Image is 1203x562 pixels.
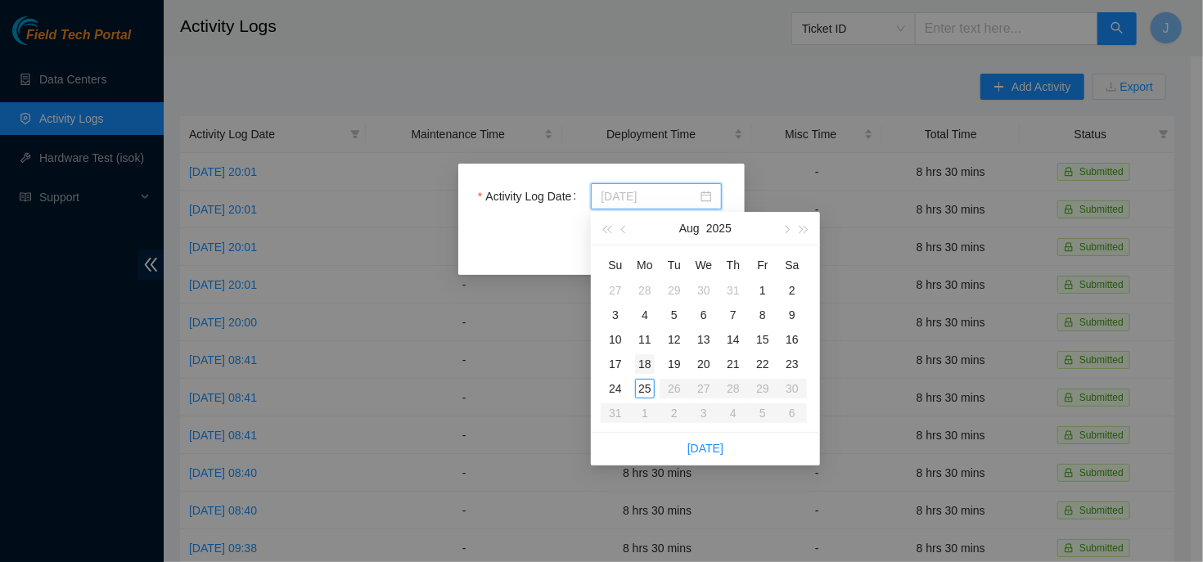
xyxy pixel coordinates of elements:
[630,327,660,352] td: 2025-08-11
[635,330,655,349] div: 11
[753,281,773,300] div: 1
[635,281,655,300] div: 28
[601,187,697,205] input: Activity Log Date
[748,252,777,278] th: Fr
[630,352,660,376] td: 2025-08-18
[679,212,700,245] button: Aug
[630,376,660,401] td: 2025-08-25
[478,183,583,209] label: Activity Log Date
[777,252,807,278] th: Sa
[719,327,748,352] td: 2025-08-14
[777,327,807,352] td: 2025-08-16
[635,305,655,325] div: 4
[706,212,732,245] button: 2025
[660,303,689,327] td: 2025-08-05
[606,330,625,349] div: 10
[660,327,689,352] td: 2025-08-12
[723,305,743,325] div: 7
[694,354,714,374] div: 20
[782,330,802,349] div: 16
[689,252,719,278] th: We
[723,330,743,349] div: 14
[630,303,660,327] td: 2025-08-04
[689,352,719,376] td: 2025-08-20
[689,278,719,303] td: 2025-07-30
[601,352,630,376] td: 2025-08-17
[606,281,625,300] div: 27
[689,327,719,352] td: 2025-08-13
[777,278,807,303] td: 2025-08-02
[748,278,777,303] td: 2025-08-01
[660,278,689,303] td: 2025-07-29
[601,303,630,327] td: 2025-08-03
[606,354,625,374] div: 17
[719,278,748,303] td: 2025-07-31
[748,327,777,352] td: 2025-08-15
[665,281,684,300] div: 29
[601,252,630,278] th: Su
[665,354,684,374] div: 19
[630,252,660,278] th: Mo
[719,303,748,327] td: 2025-08-07
[606,305,625,325] div: 3
[723,281,743,300] div: 31
[665,305,684,325] div: 5
[601,278,630,303] td: 2025-07-27
[782,354,802,374] div: 23
[635,354,655,374] div: 18
[753,305,773,325] div: 8
[719,252,748,278] th: Th
[660,252,689,278] th: Tu
[606,379,625,398] div: 24
[723,354,743,374] div: 21
[630,278,660,303] td: 2025-07-28
[694,305,714,325] div: 6
[777,352,807,376] td: 2025-08-23
[689,303,719,327] td: 2025-08-06
[601,327,630,352] td: 2025-08-10
[753,354,773,374] div: 22
[660,352,689,376] td: 2025-08-19
[748,303,777,327] td: 2025-08-08
[782,305,802,325] div: 9
[753,330,773,349] div: 15
[687,442,723,455] a: [DATE]
[601,376,630,401] td: 2025-08-24
[719,352,748,376] td: 2025-08-21
[665,330,684,349] div: 12
[635,379,655,398] div: 25
[748,352,777,376] td: 2025-08-22
[694,330,714,349] div: 13
[782,281,802,300] div: 2
[777,303,807,327] td: 2025-08-09
[694,281,714,300] div: 30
